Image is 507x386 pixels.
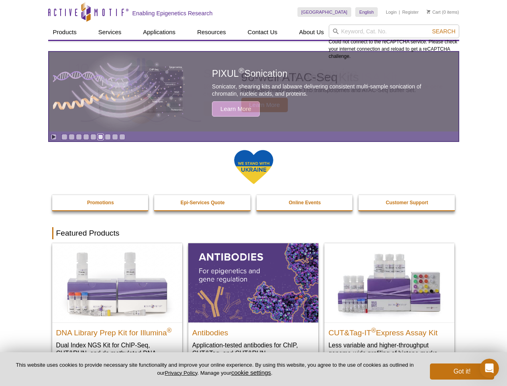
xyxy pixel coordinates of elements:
a: Go to slide 5 [90,134,96,140]
li: | [399,7,400,17]
button: Got it! [430,363,494,380]
strong: Online Events [289,200,321,205]
a: Contact Us [243,25,282,40]
p: Dual Index NGS Kit for ChIP-Seq, CUT&RUN, and ds methylated DNA assays. [56,341,178,365]
sup: ® [167,326,172,333]
a: Services [94,25,126,40]
span: Learn More [212,101,260,117]
img: All Antibodies [188,243,318,322]
p: Sonicator, shearing kits and labware delivering consistent multi-sample sonication of chromatin, ... [212,83,440,97]
p: Application-tested antibodies for ChIP, CUT&Tag, and CUT&RUN. [192,341,314,357]
h2: DNA Library Prep Kit for Illumina [56,325,178,337]
a: About Us [294,25,329,40]
a: Cart [427,9,441,15]
a: Applications [138,25,180,40]
a: Resources [192,25,231,40]
a: CUT&Tag-IT® Express Assay Kit CUT&Tag-IT®Express Assay Kit Less variable and higher-throughput ge... [324,243,454,365]
a: PIXUL sonication PIXUL®Sonication Sonicator, shearing kits and labware delivering consistent mult... [49,52,458,131]
div: Could not connect to the reCAPTCHA service. Please check your internet connection and reload to g... [329,25,459,60]
h2: Antibodies [192,325,314,337]
img: DNA Library Prep Kit for Illumina [52,243,182,322]
a: Go to slide 1 [61,134,67,140]
img: CUT&Tag-IT® Express Assay Kit [324,243,454,322]
a: DNA Library Prep Kit for Illumina DNA Library Prep Kit for Illumina® Dual Index NGS Kit for ChIP-... [52,243,182,373]
iframe: Intercom live chat [480,359,499,378]
strong: Customer Support [386,200,428,205]
a: Go to slide 3 [76,134,82,140]
h2: Enabling Epigenetics Research [132,10,213,17]
a: [GEOGRAPHIC_DATA] [297,7,352,17]
span: PIXUL Sonication [212,68,287,79]
strong: Promotions [87,200,114,205]
a: Go to slide 7 [105,134,111,140]
li: (0 items) [427,7,459,17]
sup: ® [371,326,376,333]
a: Go to slide 2 [69,134,75,140]
a: Go to slide 6 [98,134,104,140]
a: English [355,7,378,17]
a: Products [48,25,81,40]
a: Toggle autoplay [51,134,57,140]
a: Login [386,9,397,15]
img: We Stand With Ukraine [234,149,274,185]
p: This website uses cookies to provide necessary site functionality and improve your online experie... [13,361,417,377]
a: Go to slide 8 [112,134,118,140]
button: Search [430,28,458,35]
a: Promotions [52,195,149,210]
p: Less variable and higher-throughput genome-wide profiling of histone marks​. [328,341,450,357]
sup: ® [239,67,244,75]
a: Epi-Services Quote [154,195,251,210]
a: All Antibodies Antibodies Application-tested antibodies for ChIP, CUT&Tag, and CUT&RUN. [188,243,318,365]
a: Privacy Policy [165,370,197,376]
a: Register [402,9,419,15]
article: PIXUL Sonication [49,52,458,131]
a: Customer Support [358,195,456,210]
strong: Epi-Services Quote [181,200,225,205]
a: Go to slide 9 [119,134,125,140]
a: Go to slide 4 [83,134,89,140]
span: Search [432,28,455,35]
h2: CUT&Tag-IT Express Assay Kit [328,325,450,337]
img: Your Cart [427,10,430,14]
input: Keyword, Cat. No. [329,25,459,38]
button: cookie settings [231,369,271,376]
a: Online Events [257,195,354,210]
h2: Featured Products [52,227,455,239]
img: PIXUL sonication [53,51,185,132]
